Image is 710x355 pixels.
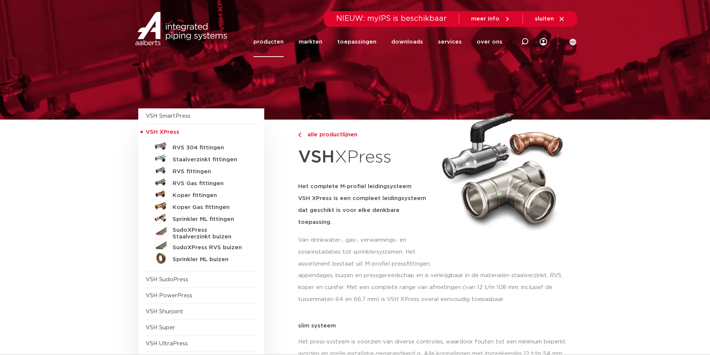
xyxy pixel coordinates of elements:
h5: RVS fittingen [173,168,246,175]
a: VSH SudoPress [146,277,188,282]
a: Sprinkler ML fittingen [146,212,257,224]
a: Sprinkler ML buizen [146,252,257,264]
img: chevron-right.svg [298,133,301,137]
a: Koper fittingen [146,188,257,200]
h1: XPress [298,143,433,172]
a: services [438,27,462,57]
p: Van drinkwater-, gas-, verwarmings- en solarinstallaties tot sprinklersystemen. Het assortiment b... [298,234,433,270]
h5: SudoXPress RVS buizen [173,244,246,251]
a: over ons [477,27,502,57]
a: VSH Shurjoint [146,309,183,314]
span: NIEUW: myIPS is beschikbaar [336,15,447,22]
a: meer info [471,16,511,22]
a: Koper Gas fittingen [146,200,257,212]
a: downloads [391,27,423,57]
span: meer info [471,16,499,22]
a: VSH UltraPress [146,341,188,346]
nav: Menu [253,27,502,57]
span: VSH XPress [146,129,179,135]
a: Staalverzinkt fittingen [146,152,257,164]
p: appendages, buizen en pressgereedschap en is verkrijgbaar in de materialen staalverzinkt, RVS, ko... [298,270,572,305]
h5: Sprinkler ML fittingen [173,216,246,223]
a: toepassingen [337,27,376,57]
a: VSH PowerPress [146,293,192,298]
span: sluiten [535,16,554,22]
a: alle productlijnen [298,130,433,139]
a: SudoXPress RVS buizen [146,240,257,252]
a: sluiten [535,16,565,22]
h5: Koper fittingen [173,192,246,199]
a: RVS fittingen [146,164,257,176]
h5: Sprinkler ML buizen [173,256,246,263]
h5: Staalverzinkt fittingen [173,156,246,163]
h5: RVS 304 fittingen [173,145,246,151]
a: VSH Super [146,325,175,330]
h5: Het complete M-profiel leidingsysteem VSH XPress is een compleet leidingsysteem dat geschikt is v... [298,181,433,228]
a: SudoXPress Staalverzinkt buizen [146,224,257,240]
a: RVS 304 fittingen [146,140,257,152]
a: producten [253,27,284,57]
div: my IPS [540,27,547,57]
a: RVS Gas fittingen [146,176,257,188]
h5: Koper Gas fittingen [173,204,246,211]
a: markten [299,27,322,57]
h5: SudoXPress Staalverzinkt buizen [173,227,246,240]
h5: RVS Gas fittingen [173,180,246,187]
span: alle productlijnen [303,132,357,137]
p: slim systeem [298,323,572,329]
strong: VSH [298,149,335,166]
a: VSH SmartPress [146,113,190,119]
